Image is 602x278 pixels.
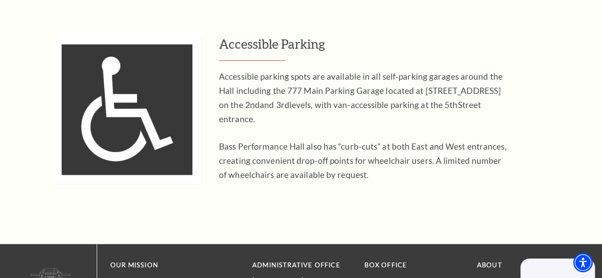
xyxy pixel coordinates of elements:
p: BOX OFFICE [364,260,463,271]
h3: Accessible Parking [219,35,576,61]
a: About [477,261,502,269]
div: Accessibility Menu [573,253,593,272]
sup: rd [281,100,289,110]
img: Accessible Parking [53,35,201,184]
p: Administrative Office [252,260,351,271]
p: Accessible parking spots are available in all self-parking garages around the Hall including the ... [219,69,507,126]
p: Bass Performance Hall also has “curb-cuts” at both East and West entrances, creating convenient d... [219,139,507,182]
sup: nd [250,100,260,110]
p: OUR MISSION [110,260,221,271]
sup: th [450,100,457,110]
